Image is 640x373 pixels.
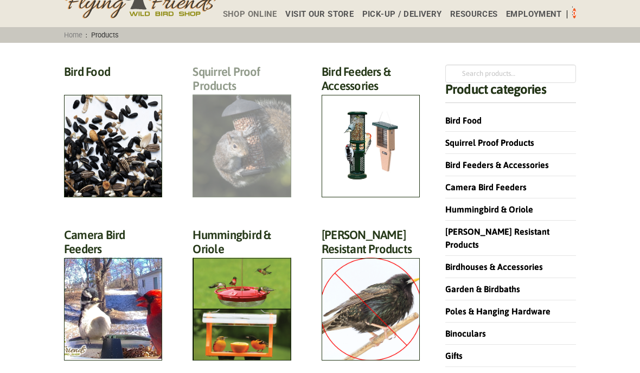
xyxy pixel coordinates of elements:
[572,9,576,17] span: 0
[506,10,562,18] span: Employment
[64,228,162,262] h2: Camera Bird Feeders
[214,10,277,18] a: Shop Online
[354,10,441,18] a: Pick-up / Delivery
[445,65,576,83] input: Search products…
[445,83,576,103] h4: Product categories
[61,31,123,39] span: :
[450,10,497,18] span: Resources
[445,160,549,170] a: Bird Feeders & Accessories
[322,228,420,361] a: Visit product category Starling Resistant Products
[497,10,561,18] a: Employment
[445,306,551,316] a: Poles & Hanging Hardware
[445,182,527,192] a: Camera Bird Feeders
[445,204,533,214] a: Hummingbird & Oriole
[193,65,291,99] h2: Squirrel Proof Products
[322,65,420,99] h2: Bird Feeders & Accessories
[193,65,291,197] a: Visit product category Squirrel Proof Products
[87,31,122,39] span: Products
[61,31,86,39] a: Home
[277,10,353,18] a: Visit Our Store
[285,10,354,18] span: Visit Our Store
[322,228,420,262] h2: [PERSON_NAME] Resistant Products
[223,10,277,18] span: Shop Online
[445,115,482,125] a: Bird Food
[445,227,549,249] a: [PERSON_NAME] Resistant Products
[322,65,420,197] a: Visit product category Bird Feeders & Accessories
[445,329,486,338] a: Binoculars
[445,351,463,361] a: Gifts
[193,228,291,262] h2: Hummingbird & Oriole
[362,10,442,18] span: Pick-up / Delivery
[64,228,162,361] a: Visit product category Camera Bird Feeders
[64,65,162,197] a: Visit product category Bird Food
[64,65,162,85] h2: Bird Food
[441,10,497,18] a: Resources
[445,284,520,294] a: Garden & Birdbaths
[193,228,291,361] a: Visit product category Hummingbird & Oriole
[445,262,543,272] a: Birdhouses & Accessories
[445,138,534,147] a: Squirrel Proof Products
